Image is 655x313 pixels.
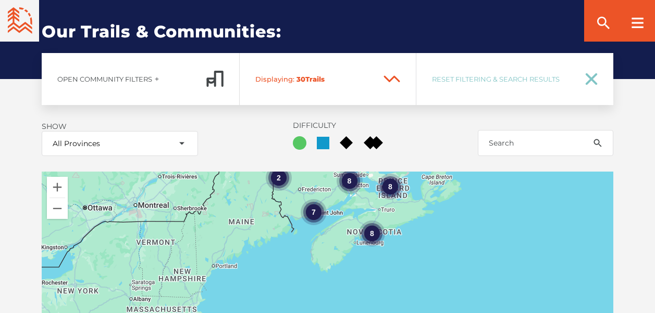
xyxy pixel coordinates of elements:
[321,75,325,83] span: s
[582,130,613,156] button: search
[592,138,603,148] ion-icon: search
[266,165,292,191] div: 2
[293,121,373,130] label: Difficulty
[255,75,375,83] span: Trail
[153,75,160,83] ion-icon: add
[359,220,385,246] div: 8
[416,53,613,105] a: Reset Filtering & Search Results
[42,53,239,105] a: Open Community Filtersadd
[336,168,362,194] div: 8
[47,177,68,198] button: Zoom in
[57,75,152,83] span: Open Community Filters
[432,75,572,83] span: Reset Filtering & Search Results
[478,130,613,156] input: Search
[255,75,294,83] span: Displaying:
[377,174,403,200] div: 8
[300,199,326,225] div: 7
[595,15,612,31] ion-icon: search
[296,75,305,83] span: 30
[47,198,68,219] button: Zoom out
[42,122,68,131] label: Show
